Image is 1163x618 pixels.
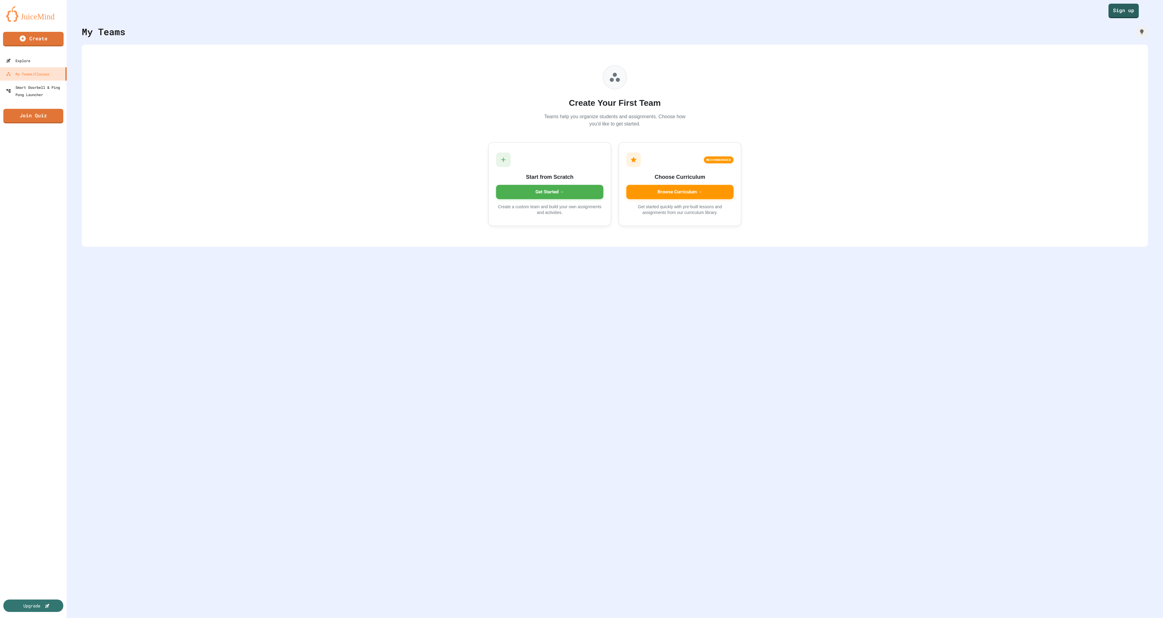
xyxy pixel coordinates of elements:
[1108,4,1139,18] a: Sign up
[496,204,603,216] p: Create a custom team and build your own assignments and activities.
[3,109,63,123] a: Join Quiz
[704,156,734,163] div: RECOMMENDED
[6,57,30,64] div: Explore
[6,6,61,22] img: logo-orange.svg
[626,185,734,199] div: Browse Curriculum →
[626,173,734,181] h3: Choose Curriculum
[626,204,734,216] p: Get started quickly with pre-built lessons and assignments from our curriculum library.
[542,97,688,109] h2: Create Your First Team
[6,84,64,98] div: Smart Doorbell & Ping Pong Launcher
[82,25,125,38] div: My Teams
[3,32,64,46] a: Create
[1136,26,1148,38] div: How it works
[496,185,603,199] div: Get Started →
[496,173,603,181] h3: Start from Scratch
[23,603,40,609] div: Upgrade
[542,113,688,128] p: Teams help you organize students and assignments. Choose how you'd like to get started.
[6,70,49,78] div: My Teams/Classes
